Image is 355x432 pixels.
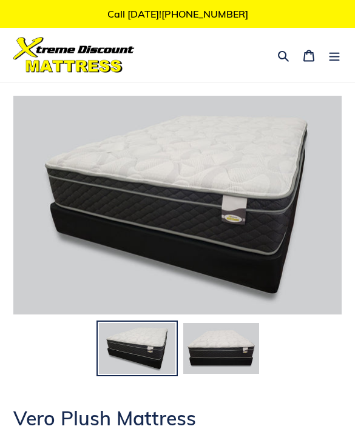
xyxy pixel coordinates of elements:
h1: Vero Plush Mattress [13,407,342,430]
img: Load image into Gallery viewer, Vero Plush Mattress [182,322,261,375]
button: Menu [322,41,347,69]
a: [PHONE_NUMBER] [161,8,248,20]
img: Xtreme Discount Mattress [13,37,135,73]
img: Load image into Gallery viewer, Vero Plush Mattress [98,322,177,375]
